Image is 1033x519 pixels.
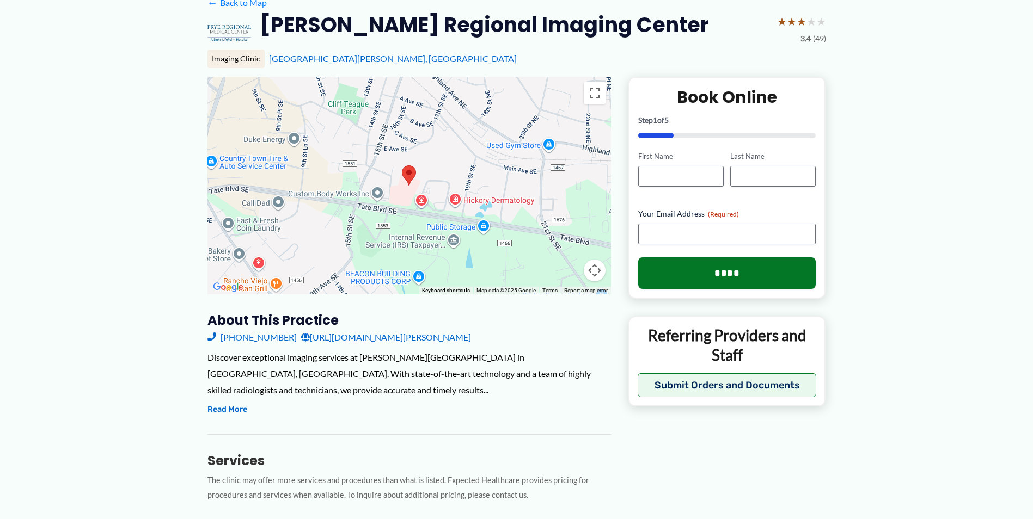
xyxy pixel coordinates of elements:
[800,32,811,46] span: 3.4
[207,349,611,398] div: Discover exceptional imaging services at [PERSON_NAME][GEOGRAPHIC_DATA] in [GEOGRAPHIC_DATA], [GE...
[638,86,816,108] h2: Book Online
[653,115,657,125] span: 1
[638,151,724,162] label: First Name
[210,280,246,294] img: Google
[797,11,806,32] span: ★
[207,329,297,345] a: [PHONE_NUMBER]
[584,82,606,104] button: Toggle fullscreen view
[638,116,816,124] p: Step of
[730,151,816,162] label: Last Name
[207,403,247,416] button: Read More
[542,287,558,293] a: Terms (opens in new tab)
[787,11,797,32] span: ★
[708,210,739,218] span: (Required)
[664,115,669,125] span: 5
[476,287,536,293] span: Map data ©2025 Google
[207,50,265,68] div: Imaging Clinic
[207,312,611,329] h3: About this practice
[816,11,826,32] span: ★
[207,473,611,503] p: The clinic may offer more services and procedures than what is listed. Expected Healthcare provid...
[777,11,787,32] span: ★
[638,208,816,219] label: Your Email Address
[638,325,817,365] p: Referring Providers and Staff
[301,329,471,345] a: [URL][DOMAIN_NAME][PERSON_NAME]
[806,11,816,32] span: ★
[584,259,606,281] button: Map camera controls
[269,53,517,64] a: [GEOGRAPHIC_DATA][PERSON_NAME], [GEOGRAPHIC_DATA]
[422,287,470,294] button: Keyboard shortcuts
[813,32,826,46] span: (49)
[564,287,608,293] a: Report a map error
[638,373,817,397] button: Submit Orders and Documents
[260,11,709,38] h2: [PERSON_NAME] Regional Imaging Center
[210,280,246,294] a: Open this area in Google Maps (opens a new window)
[207,452,611,469] h3: Services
